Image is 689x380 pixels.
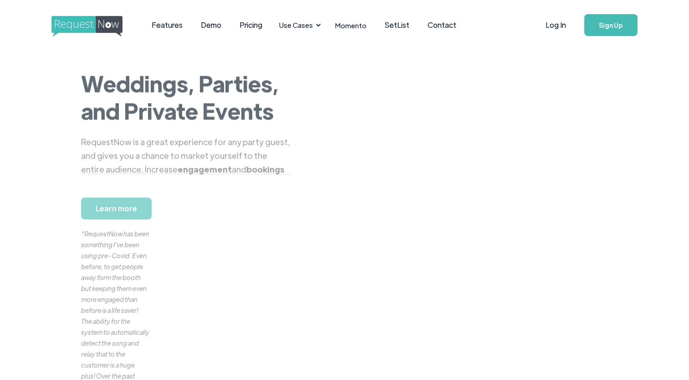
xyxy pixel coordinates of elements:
strong: engagement [178,164,232,175]
a: Log In [536,9,575,41]
strong: bookings [246,164,285,175]
div: Use Cases [274,11,324,39]
a: Learn more [81,198,152,220]
a: Sign Up [584,14,638,36]
div: RequestNow is a great experience for any party guest, and gives you a chance to market yourself t... [81,135,291,176]
a: Pricing [230,11,271,39]
a: Demo [192,11,230,39]
a: SetList [376,11,419,39]
a: Contact [419,11,465,39]
img: requestnow logo [51,16,139,37]
a: Features [143,11,192,39]
a: Momento [326,12,376,39]
div: Use Cases [279,20,313,30]
a: home [51,16,120,34]
strong: Weddings, Parties, and Private Events [81,69,279,125]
